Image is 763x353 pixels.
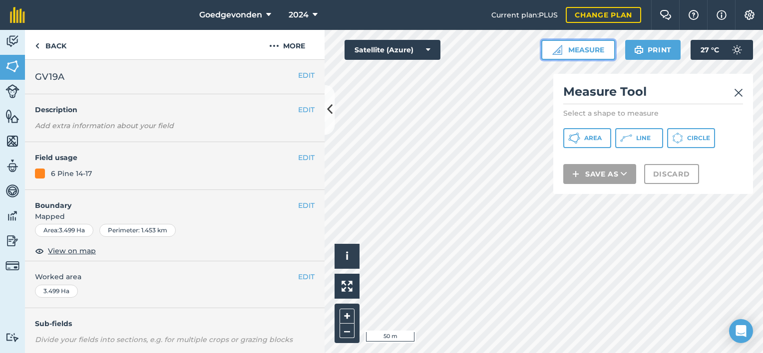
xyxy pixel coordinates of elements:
[5,109,19,124] img: svg+xml;base64,PHN2ZyB4bWxucz0iaHR0cDovL3d3dy53My5vcmcvMjAwMC9zdmciIHdpZHRoPSI1NiIgaGVpZ2h0PSI2MC...
[5,59,19,74] img: svg+xml;base64,PHN2ZyB4bWxucz0iaHR0cDovL3d3dy53My5vcmcvMjAwMC9zdmciIHdpZHRoPSI1NiIgaGVpZ2h0PSI2MC...
[35,121,174,130] em: Add extra information about your field
[35,285,78,298] div: 3.499 Ha
[688,10,700,20] img: A question mark icon
[687,134,710,142] span: Circle
[298,152,315,163] button: EDIT
[298,200,315,211] button: EDIT
[5,183,19,198] img: svg+xml;base64,PD94bWwgdmVyc2lvbj0iMS4wIiBlbmNvZGluZz0idXRmLTgiPz4KPCEtLSBHZW5lcmF0b3I6IEFkb2JlIE...
[250,30,325,59] button: More
[636,134,651,142] span: Line
[541,40,615,60] button: Measure
[298,104,315,115] button: EDIT
[298,271,315,282] button: EDIT
[625,40,681,60] button: Print
[35,271,315,282] span: Worked area
[729,319,753,343] div: Open Intercom Messenger
[269,40,279,52] img: svg+xml;base64,PHN2ZyB4bWxucz0iaHR0cDovL3d3dy53My5vcmcvMjAwMC9zdmciIHdpZHRoPSIyMCIgaGVpZ2h0PSIyNC...
[5,84,19,98] img: svg+xml;base64,PD94bWwgdmVyc2lvbj0iMS4wIiBlbmNvZGluZz0idXRmLTgiPz4KPCEtLSBHZW5lcmF0b3I6IEFkb2JlIE...
[199,9,262,21] span: Goedgevonden
[35,104,315,115] h4: Description
[35,40,39,52] img: svg+xml;base64,PHN2ZyB4bWxucz0iaHR0cDovL3d3dy53My5vcmcvMjAwMC9zdmciIHdpZHRoPSI5IiBoZWlnaHQ9IjI0Ii...
[335,244,360,269] button: i
[10,7,25,23] img: fieldmargin Logo
[340,309,355,324] button: +
[25,318,325,329] h4: Sub-fields
[289,9,309,21] span: 2024
[25,30,76,59] a: Back
[25,190,298,211] h4: Boundary
[99,224,176,237] div: Perimeter : 1.453 km
[572,168,579,180] img: svg+xml;base64,PHN2ZyB4bWxucz0iaHR0cDovL3d3dy53My5vcmcvMjAwMC9zdmciIHdpZHRoPSIxNCIgaGVpZ2h0PSIyNC...
[691,40,753,60] button: 27 °C
[634,44,644,56] img: svg+xml;base64,PHN2ZyB4bWxucz0iaHR0cDovL3d3dy53My5vcmcvMjAwMC9zdmciIHdpZHRoPSIxOSIgaGVpZ2h0PSIyNC...
[346,250,349,262] span: i
[25,211,325,222] span: Mapped
[717,9,727,21] img: svg+xml;base64,PHN2ZyB4bWxucz0iaHR0cDovL3d3dy53My5vcmcvMjAwMC9zdmciIHdpZHRoPSIxNyIgaGVpZ2h0PSIxNy...
[584,134,602,142] span: Area
[491,9,558,20] span: Current plan : PLUS
[298,70,315,81] button: EDIT
[345,40,440,60] button: Satellite (Azure)
[660,10,672,20] img: Two speech bubbles overlapping with the left bubble in the forefront
[5,34,19,49] img: svg+xml;base64,PD94bWwgdmVyc2lvbj0iMS4wIiBlbmNvZGluZz0idXRmLTgiPz4KPCEtLSBHZW5lcmF0b3I6IEFkb2JlIE...
[701,40,719,60] span: 27 ° C
[563,108,743,118] p: Select a shape to measure
[35,245,96,257] button: View on map
[566,7,641,23] a: Change plan
[5,333,19,342] img: svg+xml;base64,PD94bWwgdmVyc2lvbj0iMS4wIiBlbmNvZGluZz0idXRmLTgiPz4KPCEtLSBHZW5lcmF0b3I6IEFkb2JlIE...
[51,168,92,179] div: 6 Pine 14-17
[552,45,562,55] img: Ruler icon
[5,134,19,149] img: svg+xml;base64,PHN2ZyB4bWxucz0iaHR0cDovL3d3dy53My5vcmcvMjAwMC9zdmciIHdpZHRoPSI1NiIgaGVpZ2h0PSI2MC...
[563,164,636,184] button: Save as
[340,324,355,338] button: –
[5,159,19,174] img: svg+xml;base64,PD94bWwgdmVyc2lvbj0iMS4wIiBlbmNvZGluZz0idXRmLTgiPz4KPCEtLSBHZW5lcmF0b3I6IEFkb2JlIE...
[35,70,64,84] span: GV19A
[342,281,353,292] img: Four arrows, one pointing top left, one top right, one bottom right and the last bottom left
[744,10,756,20] img: A cog icon
[35,245,44,257] img: svg+xml;base64,PHN2ZyB4bWxucz0iaHR0cDovL3d3dy53My5vcmcvMjAwMC9zdmciIHdpZHRoPSIxOCIgaGVpZ2h0PSIyNC...
[615,128,663,148] button: Line
[644,164,699,184] button: Discard
[727,40,747,60] img: svg+xml;base64,PD94bWwgdmVyc2lvbj0iMS4wIiBlbmNvZGluZz0idXRmLTgiPz4KPCEtLSBHZW5lcmF0b3I6IEFkb2JlIE...
[5,233,19,248] img: svg+xml;base64,PD94bWwgdmVyc2lvbj0iMS4wIiBlbmNvZGluZz0idXRmLTgiPz4KPCEtLSBHZW5lcmF0b3I6IEFkb2JlIE...
[563,128,611,148] button: Area
[734,87,743,99] img: svg+xml;base64,PHN2ZyB4bWxucz0iaHR0cDovL3d3dy53My5vcmcvMjAwMC9zdmciIHdpZHRoPSIyMiIgaGVpZ2h0PSIzMC...
[563,84,743,104] h2: Measure Tool
[35,335,293,344] em: Divide your fields into sections, e.g. for multiple crops or grazing blocks
[5,208,19,223] img: svg+xml;base64,PD94bWwgdmVyc2lvbj0iMS4wIiBlbmNvZGluZz0idXRmLTgiPz4KPCEtLSBHZW5lcmF0b3I6IEFkb2JlIE...
[5,259,19,273] img: svg+xml;base64,PD94bWwgdmVyc2lvbj0iMS4wIiBlbmNvZGluZz0idXRmLTgiPz4KPCEtLSBHZW5lcmF0b3I6IEFkb2JlIE...
[35,224,93,237] div: Area : 3.499 Ha
[48,245,96,256] span: View on map
[667,128,715,148] button: Circle
[35,152,298,163] h4: Field usage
